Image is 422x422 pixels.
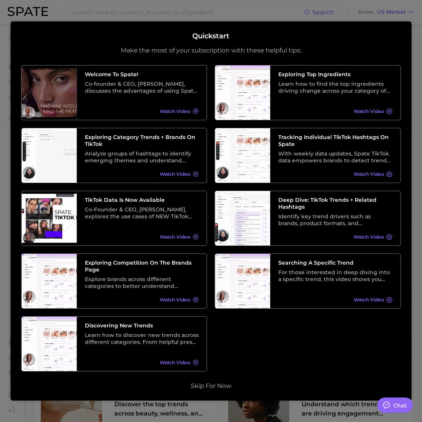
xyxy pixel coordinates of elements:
[85,80,199,94] div: Co-founder & CEO, [PERSON_NAME], discusses the advantages of using Spate data as well as its vari...
[85,206,199,220] div: Co-Founder & CEO, [PERSON_NAME], explores the use cases of NEW TikTok data and its relationship w...
[354,171,384,177] span: Watch Video
[85,196,199,203] h3: TikTok data is now available
[354,234,384,240] span: Watch Video
[85,71,199,78] h3: Welcome to Spate!
[160,234,190,240] span: Watch Video
[215,254,401,309] a: Searching A Specific TrendFor those interested in deep diving into a specific trend, this video s...
[278,213,392,227] div: Identify key trend drivers such as brands, product formats, and ingredients by leveraging a categ...
[85,150,199,164] div: Analyze groups of hashtags to identify emerging themes and understand TikTok trends at a higher l...
[278,259,392,266] h3: Searching A Specific Trend
[278,269,392,283] div: For those interested in deep diving into a specific trend, this video shows you how to search tre...
[121,47,301,54] p: Make the most of your subscription with these helpful tips:
[278,71,392,78] h3: Exploring Top Ingredients
[215,65,401,120] a: Exploring Top IngredientsLearn how to find the top ingredients driving change across your categor...
[85,322,199,329] h3: Discovering New Trends
[278,80,392,94] div: Learn how to find the top ingredients driving change across your category of choice. From broad c...
[85,276,199,290] div: Explore brands across different categories to better understand competition. Use different preset...
[21,316,207,371] a: Discovering New TrendsLearn how to discover new trends across different categories. From helpful ...
[215,128,401,183] a: Tracking Individual TikTok Hashtags on SpateWith weekly data updates, Spate TikTok data empowers ...
[215,191,401,246] a: Deep Dive: TikTok Trends + Related HashtagsIdentify key trend drivers such as brands, product for...
[160,171,190,177] span: Watch Video
[278,196,392,210] h3: Deep Dive: TikTok Trends + Related Hashtags
[160,108,190,114] span: Watch Video
[21,191,207,246] a: TikTok data is now availableCo-Founder & CEO, [PERSON_NAME], explores the use cases of NEW TikTok...
[188,382,234,390] button: Skip for now
[85,134,199,147] h3: Exploring Category Trends + Brands on TikTok
[354,297,384,303] span: Watch Video
[160,297,190,303] span: Watch Video
[21,128,207,183] a: Exploring Category Trends + Brands on TikTokAnalyze groups of hashtags to identify emerging theme...
[21,65,207,120] a: Welcome to Spate!Co-founder & CEO, [PERSON_NAME], discusses the advantages of using Spate data as...
[278,134,392,147] h3: Tracking Individual TikTok Hashtags on Spate
[278,150,392,164] div: With weekly data updates, Spate TikTok data empowers brands to detect trends in the earliest stag...
[160,360,190,365] span: Watch Video
[354,108,384,114] span: Watch Video
[85,332,199,345] div: Learn how to discover new trends across different categories. From helpful preset filters to diff...
[21,254,207,309] a: Exploring Competition on the Brands PageExplore brands across different categories to better unde...
[192,32,229,41] h2: Quickstart
[85,259,199,273] h3: Exploring Competition on the Brands Page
